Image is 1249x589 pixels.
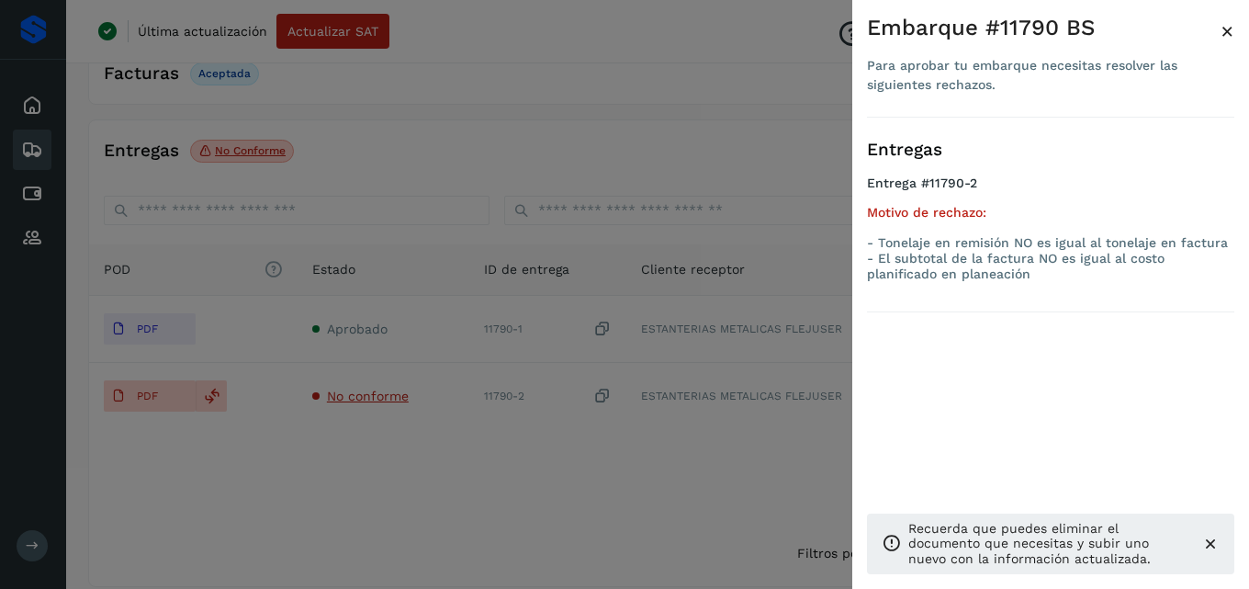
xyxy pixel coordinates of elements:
h5: Motivo de rechazo: [867,205,1234,221]
p: Recuerda que puedes eliminar el documento que necesitas y subir uno nuevo con la información actu... [908,521,1187,567]
p: - Tonelaje en remisión NO es igual al tonelaje en factura - El subtotal de la factura NO es igual... [867,235,1234,281]
h3: Entregas [867,140,1234,161]
h4: Entrega #11790-2 [867,176,1234,206]
div: Para aprobar tu embarque necesitas resolver las siguientes rechazos. [867,56,1221,95]
button: Close [1221,15,1234,48]
span: × [1221,18,1234,44]
div: Embarque #11790 BS [867,15,1221,41]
